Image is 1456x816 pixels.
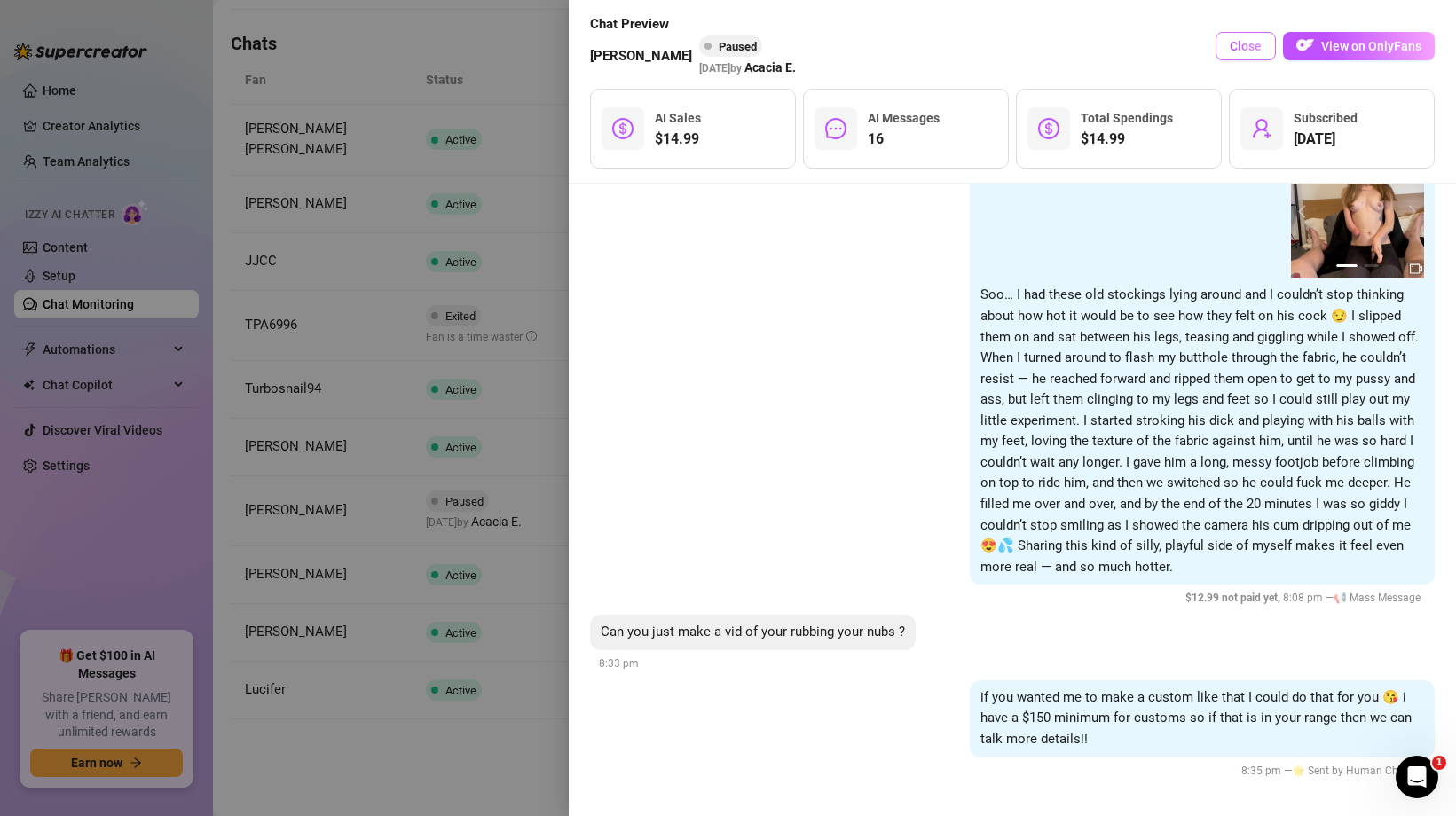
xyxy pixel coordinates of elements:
[980,286,1419,574] span: Soo… I had these old stockings lying around and I couldn’t stop thinking about how hot it would b...
[655,129,701,150] span: $14.99
[599,657,639,670] span: 8:33 pm
[1185,592,1283,604] span: $ 12.99 not paid yet ,
[1334,592,1421,604] span: 📢 Mass Message
[1081,129,1173,150] span: $14.99
[1396,756,1438,798] iframe: Intercom live chat
[868,111,940,125] span: AI Messages
[744,58,796,77] span: Acacia E.
[1038,118,1059,139] span: dollar
[1241,765,1426,777] span: 8:35 pm —
[980,689,1412,747] span: if you wanted me to make a custom like that I could do that for you 😘 i have a $150 minimum for c...
[1321,39,1421,53] span: View on OnlyFans
[1410,263,1422,275] span: video-camera
[590,46,692,67] span: [PERSON_NAME]
[601,624,905,639] span: Can you just make a vid of your rubbing your nubs ?
[699,62,796,75] span: [DATE] by
[655,111,701,125] span: AI Sales
[612,118,634,139] span: dollar
[1283,32,1435,60] button: OFView on OnlyFans
[1185,592,1426,604] span: 8:08 pm —
[1291,145,1424,278] img: media
[1251,118,1272,139] span: user-add
[825,118,846,139] span: message
[1294,129,1358,150] span: [DATE]
[1432,756,1446,770] span: 1
[1298,204,1312,218] button: prev
[1294,111,1358,125] span: Subscribed
[1296,36,1314,54] img: OF
[868,129,940,150] span: 16
[719,40,757,53] span: Paused
[1292,765,1421,777] span: 🌟 Sent by Human Chatter
[590,14,796,35] span: Chat Preview
[1216,32,1276,60] button: Close
[1365,264,1379,267] button: 2
[1403,204,1417,218] button: next
[1081,111,1173,125] span: Total Spendings
[1283,32,1435,61] a: OFView on OnlyFans
[1230,39,1262,53] span: Close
